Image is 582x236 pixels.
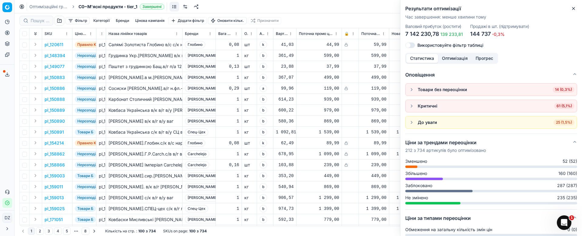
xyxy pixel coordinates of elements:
[299,206,339,212] div: 1 399,00
[185,107,220,114] span: [PERSON_NAME]
[109,85,180,91] div: Сосиски [PERSON_NAME].в/г н.фл.-п.290г
[361,151,386,157] div: 1 099,00
[113,17,132,24] button: Бренди
[553,87,574,93] span: 14 (0,3%)
[185,172,220,180] span: [PERSON_NAME]
[75,195,132,201] span: Нерозподілені АБ за попитом
[259,74,267,81] span: b
[244,42,254,48] div: шт
[276,140,294,146] div: 62,49
[244,140,254,146] div: шт
[109,206,180,212] div: [PERSON_NAME].СПЕЦ-цех с/к в/г газ ваг
[185,96,220,103] span: [PERSON_NAME]
[45,140,64,146] button: pl_154214
[417,43,483,47] label: Використовуйте фільтр таблиці
[276,151,294,157] div: 678,95
[361,206,386,212] div: 1 399,00
[218,129,239,135] div: 1
[45,107,65,113] button: pl_150889
[45,96,65,102] button: pl_150888
[185,150,209,158] span: Carchelejo
[109,184,180,190] div: [PERSON_NAME]. в/к в/г [PERSON_NAME] 1/2 в/у ваг
[259,128,267,136] span: b
[276,85,294,91] div: 99,96
[32,216,39,223] button: Expand
[185,194,220,201] span: [PERSON_NAME]
[91,17,112,24] button: Категорії
[32,194,39,201] button: Expand
[218,85,239,91] div: 0,29
[244,129,254,135] div: кг
[558,170,577,176] span: 160 (160)
[54,227,62,235] button: 4
[185,31,198,36] span: Бренди
[299,74,339,80] div: 499,00
[45,129,64,135] button: pl_150891
[45,217,63,223] p: pl_171051
[218,96,239,102] div: 1
[75,173,96,179] span: Товари Б
[259,139,267,147] span: k
[45,162,65,168] button: pl_158866
[32,161,39,168] button: Expand
[218,118,239,124] div: 1
[361,85,386,91] div: 119,00
[244,184,254,190] div: кг
[244,173,254,179] div: кг
[99,195,103,201] div: pl_159013
[109,63,180,70] div: Паштет з грудинкою Бащ.в/г п/а 125г
[361,184,386,190] div: 869,00
[299,53,339,59] div: 599,00
[45,63,65,70] button: pl_149077
[45,118,65,124] button: pl_150890
[218,42,239,48] div: 0,08
[45,206,65,212] button: pl_159025
[32,30,39,37] button: Expand all
[79,4,137,10] span: C0~М'ясні продукти - tier_1
[259,31,265,36] span: Атрибут товару
[99,85,103,91] div: pl_150886
[244,195,254,201] div: кг
[492,32,505,37] span: -0,3%
[405,183,432,189] span: Заблоковано
[276,96,294,102] div: 614,23
[361,53,386,59] div: 599,00
[218,74,239,80] div: 1
[276,162,294,168] div: 103,88
[405,195,428,201] span: Не змінено
[45,151,65,157] button: pl_158862
[75,206,96,212] span: Товари Б
[32,150,39,157] button: Expand
[259,150,267,158] span: b
[75,85,132,91] span: Нерозподілені АБ за попитом
[109,53,180,59] div: Грудинка Укр.[PERSON_NAME] в/к в/г в/у ваг
[218,184,239,190] div: 1
[63,227,71,235] button: 5
[185,128,208,136] span: Спец-Цех
[75,42,99,48] span: Правило K
[392,96,417,102] div: 979,00
[259,172,267,180] span: b
[45,195,64,201] button: pl_159013
[299,184,339,190] div: 869,00
[218,151,239,157] div: 1
[405,139,486,146] h5: Ціни за трендами переоцінки
[31,18,49,24] input: Пошук по SKU або назві
[276,31,288,36] span: Вартість
[185,41,205,48] span: Глобино
[554,103,574,109] span: 61 (5,1%)
[557,195,577,201] span: 235 (235)
[45,184,63,190] button: pl_159011
[218,31,233,36] span: Вага Net
[75,74,132,80] span: Нерозподілені АБ за попитом
[218,107,239,113] div: 1
[45,53,65,59] button: pl_148394
[75,184,132,190] span: Нерозподілені АБ за попитом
